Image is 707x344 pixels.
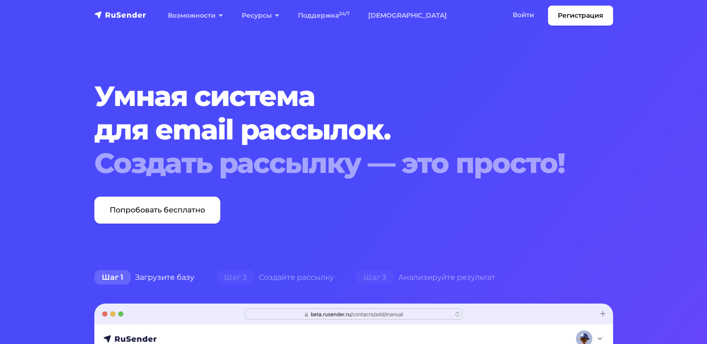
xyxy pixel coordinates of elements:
img: RuSender [94,10,146,20]
a: Войти [503,6,543,25]
a: Возможности [159,6,232,25]
h1: Умная система для email рассылок. [94,79,569,180]
div: Создать рассылку — это просто! [94,146,569,180]
div: Создайте рассылку [205,268,345,287]
div: Анализируйте результат [345,268,506,287]
span: Шаг 3 [356,270,394,285]
a: Ресурсы [232,6,289,25]
span: Шаг 1 [94,270,131,285]
a: [DEMOGRAPHIC_DATA] [359,6,456,25]
a: Регистрация [548,6,613,26]
sup: 24/7 [339,11,350,17]
a: Поддержка24/7 [289,6,359,25]
div: Загрузите базу [83,268,205,287]
span: Шаг 2 [217,270,254,285]
a: Попробовать бесплатно [94,197,220,224]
